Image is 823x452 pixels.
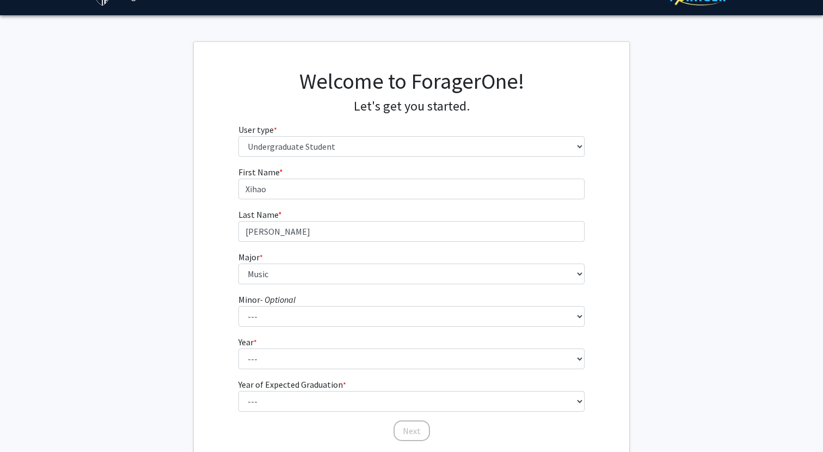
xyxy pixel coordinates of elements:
iframe: Chat [8,403,46,444]
label: Year of Expected Graduation [238,378,346,391]
span: First Name [238,167,279,178]
label: Year [238,335,257,349]
i: - Optional [260,294,296,305]
button: Next [394,420,430,441]
span: Last Name [238,209,278,220]
h1: Welcome to ForagerOne! [238,68,585,94]
label: User type [238,123,277,136]
label: Major [238,251,263,264]
h4: Let's get you started. [238,99,585,114]
label: Minor [238,293,296,306]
